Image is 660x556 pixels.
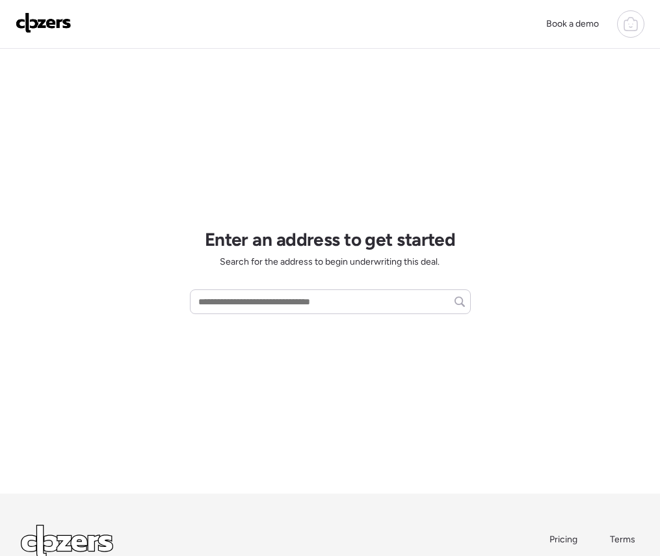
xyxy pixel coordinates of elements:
a: Terms [610,533,639,546]
span: Pricing [549,534,577,545]
span: Terms [610,534,635,545]
a: Pricing [549,533,579,546]
span: Book a demo [546,18,599,29]
h1: Enter an address to get started [205,228,456,250]
span: Search for the address to begin underwriting this deal. [220,256,440,269]
img: Logo [16,12,72,33]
